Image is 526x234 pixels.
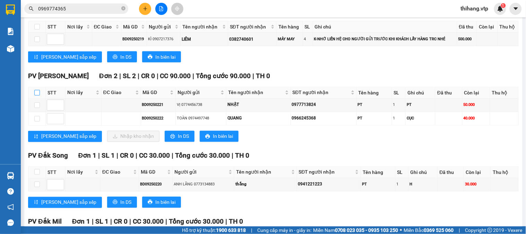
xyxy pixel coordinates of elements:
[122,36,146,42] div: BD09250219
[141,99,176,112] td: BD09250221
[175,6,180,11] span: aim
[67,89,94,97] span: Nơi lấy
[113,55,118,60] span: printer
[169,218,224,226] span: Tổng cước 30.000
[177,102,225,108] div: VỊ 0774456738
[24,49,50,56] span: PV [PERSON_NAME]
[407,102,434,108] div: PT
[200,131,239,142] button: printerIn biên lai
[253,72,255,80] span: |
[361,167,395,178] th: Tên hàng
[69,26,98,31] span: GN09250310
[143,6,148,11] span: plus
[121,33,147,46] td: BD09250219
[396,167,409,178] th: SL
[181,33,228,46] td: LIÊM
[438,167,464,178] th: Đã thu
[235,181,295,188] div: thắng
[463,87,490,99] th: Còn lại
[226,112,291,126] td: QUANG
[497,6,503,12] img: icon-new-feature
[157,72,158,80] span: |
[94,23,114,31] span: ĐC Giao
[225,218,227,226] span: |
[228,33,277,46] td: 0382740601
[133,218,164,226] span: CC 30.000
[72,218,90,226] span: Đơn 1
[178,133,189,140] span: In DS
[107,197,137,208] button: printerIn DS
[78,152,97,160] span: Đơn 1
[28,131,102,142] button: sort-ascending[PERSON_NAME] sắp xếp
[149,23,173,31] span: Người gửi
[490,87,519,99] th: Thu hộ
[502,3,505,8] span: 1
[117,152,118,160] span: |
[34,200,38,205] span: sort-ascending
[357,87,392,99] th: Tên hàng
[155,53,175,61] span: In biên lai
[148,55,153,60] span: printer
[477,21,498,33] th: Còn lại
[196,72,251,80] span: Tổng cước 90.000
[172,152,173,160] span: |
[498,21,519,33] th: Thu hộ
[230,23,269,31] span: SĐT người nhận
[142,116,175,122] div: BD09250222
[277,21,303,33] th: Tên hàng
[410,182,437,187] div: H
[92,218,94,226] span: |
[142,197,181,208] button: printerIn biên lai
[393,116,404,122] div: 1
[278,36,301,42] div: MÁY MAY
[501,3,506,8] sup: 1
[234,178,297,192] td: thắng
[148,200,153,205] span: printer
[291,99,357,112] td: 0977713824
[303,21,313,33] th: SL
[53,48,64,58] span: Nơi nhận:
[397,182,407,187] div: 1
[465,182,490,187] div: 30.000
[67,23,85,31] span: Nơi lấy
[165,218,167,226] span: |
[292,115,355,122] div: 0966245368
[455,4,494,13] span: thihang.vtp
[98,152,100,160] span: |
[160,72,191,80] span: CC 90.000
[229,218,243,226] span: TH 0
[136,152,137,160] span: |
[143,89,169,97] span: Mã GD
[464,116,489,122] div: 40.000
[103,89,134,97] span: ĐC Giao
[110,218,112,226] span: |
[314,36,456,42] div: K-NHỚ LIÊN HỆ CHO NGƯỜI GỬI TRƯỚC KHI KHÁCH LẤY HÀNG TRC NHÉ
[464,167,491,178] th: Còn lại
[7,28,14,35] img: solution-icon
[34,55,38,60] span: sort-ascending
[459,226,460,234] span: |
[102,152,115,160] span: SL 1
[177,116,225,122] div: TOÀN 0974497748
[299,168,354,176] span: SĐT người nhận
[257,226,311,234] span: Cung cấp máy in - giấy in:
[139,3,151,15] button: plus
[488,228,492,233] span: copyright
[34,134,38,140] span: sort-ascending
[129,218,131,226] span: |
[7,219,14,226] span: message
[457,21,477,33] th: Đã thu
[113,200,118,205] span: printer
[392,87,406,99] th: SL
[141,112,176,126] td: BD09250222
[138,72,139,80] span: |
[436,87,463,99] th: Đã thu
[120,152,134,160] span: CR 0
[171,3,183,15] button: aim
[205,134,210,140] span: printer
[123,23,140,31] span: Mã GD
[313,21,457,33] th: Ghi chú
[7,45,14,52] img: warehouse-icon
[407,116,434,122] div: CỤC
[232,152,233,160] span: |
